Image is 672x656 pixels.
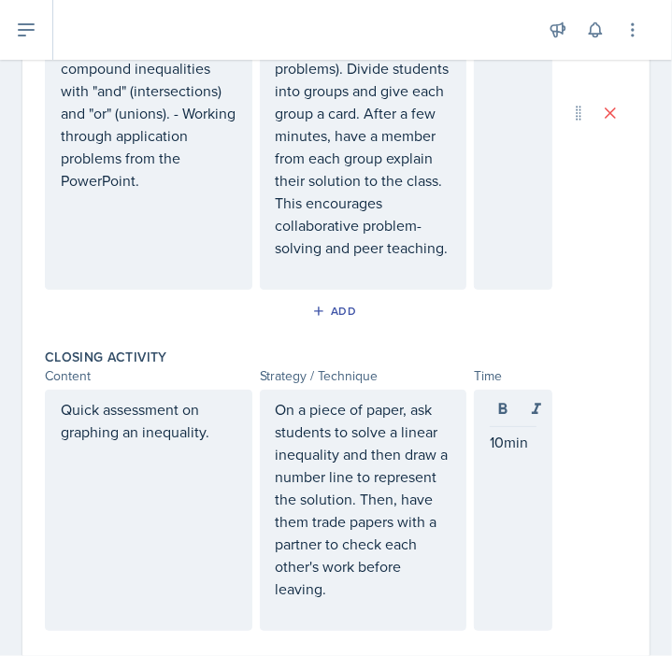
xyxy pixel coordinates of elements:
div: Time [474,366,552,386]
p: 10min [490,431,536,453]
div: Add [316,304,356,319]
div: Content [45,366,252,386]
p: On a piece of paper, ask students to solve a linear inequality and then draw a number line to rep... [276,398,451,600]
p: Quick assessment on graphing an inequality. [61,398,236,443]
button: Add [306,297,366,325]
label: Closing Activity [45,348,167,366]
div: Strategy / Technique [260,366,467,386]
